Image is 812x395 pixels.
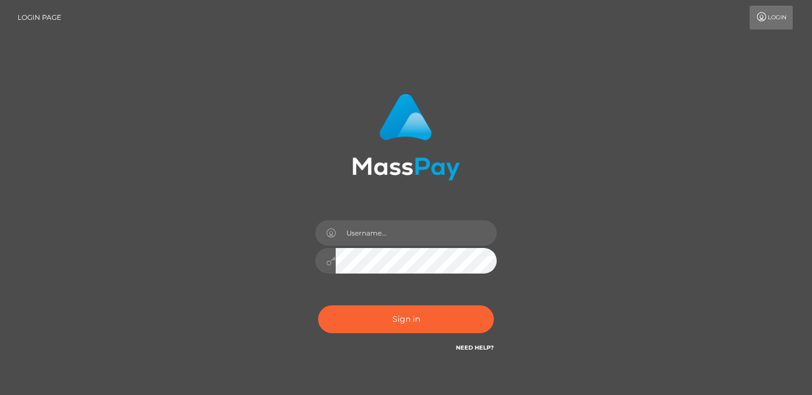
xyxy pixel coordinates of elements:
[18,6,61,30] a: Login Page
[750,6,793,30] a: Login
[318,305,494,333] button: Sign in
[352,94,460,180] img: MassPay Login
[456,344,494,351] a: Need Help?
[336,220,497,246] input: Username...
